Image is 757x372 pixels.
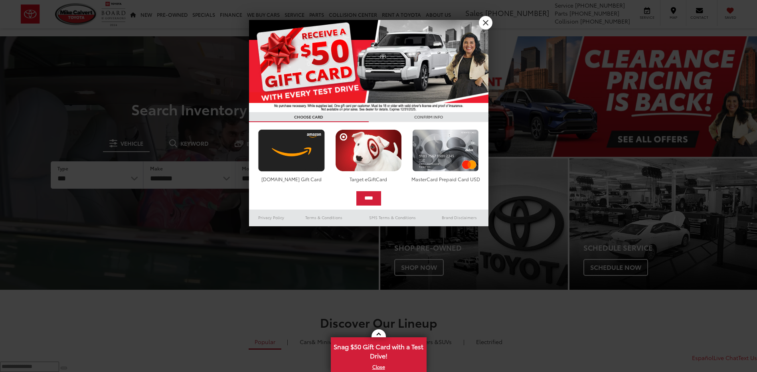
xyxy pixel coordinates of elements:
div: Target eGiftCard [333,176,404,182]
div: MasterCard Prepaid Card USD [410,176,481,182]
a: SMS Terms & Conditions [355,213,430,222]
a: Privacy Policy [249,213,294,222]
a: Terms & Conditions [293,213,354,222]
h3: CONFIRM INFO [369,112,488,122]
img: amazoncard.png [256,129,327,172]
span: Snag $50 Gift Card with a Test Drive! [332,338,426,362]
img: targetcard.png [333,129,404,172]
img: 55838_top_625864.jpg [249,20,488,112]
h3: CHOOSE CARD [249,112,369,122]
a: Brand Disclaimers [430,213,488,222]
img: mastercard.png [410,129,481,172]
div: [DOMAIN_NAME] Gift Card [256,176,327,182]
